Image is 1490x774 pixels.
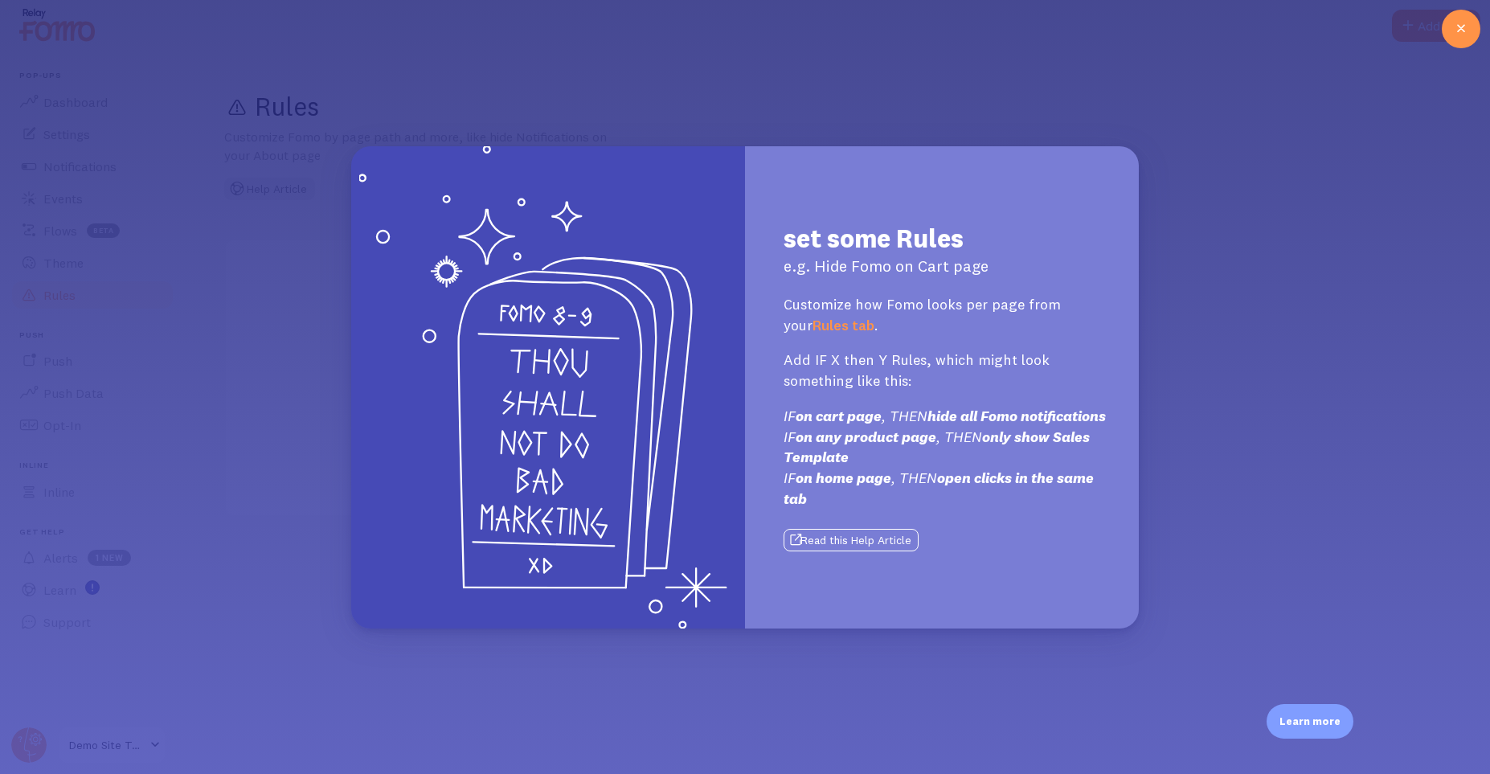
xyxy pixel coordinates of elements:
[1279,714,1341,729] p: Learn more
[784,255,989,278] p: e.g. Hide Fomo on Cart page
[784,428,1090,467] em: IF , THEN
[796,469,891,487] strong: on home page
[784,529,919,551] button: Read this Help Article
[796,407,882,425] strong: on cart page
[359,146,727,629] img: set some Rules
[784,407,1106,425] em: IF , THEN
[784,469,1094,508] em: IF , THEN
[927,407,1106,425] strong: hide all Fomo notifications
[784,469,1094,508] strong: open clicks in the same tab
[813,316,874,334] a: Rules tab
[784,294,1110,335] p: Customize how Fomo looks per page from your .
[796,428,936,446] strong: on any product page
[784,350,1110,391] p: Add IF X then Y Rules, which might look something like this:
[1267,704,1353,739] div: Learn more
[784,223,964,255] h1: set some Rules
